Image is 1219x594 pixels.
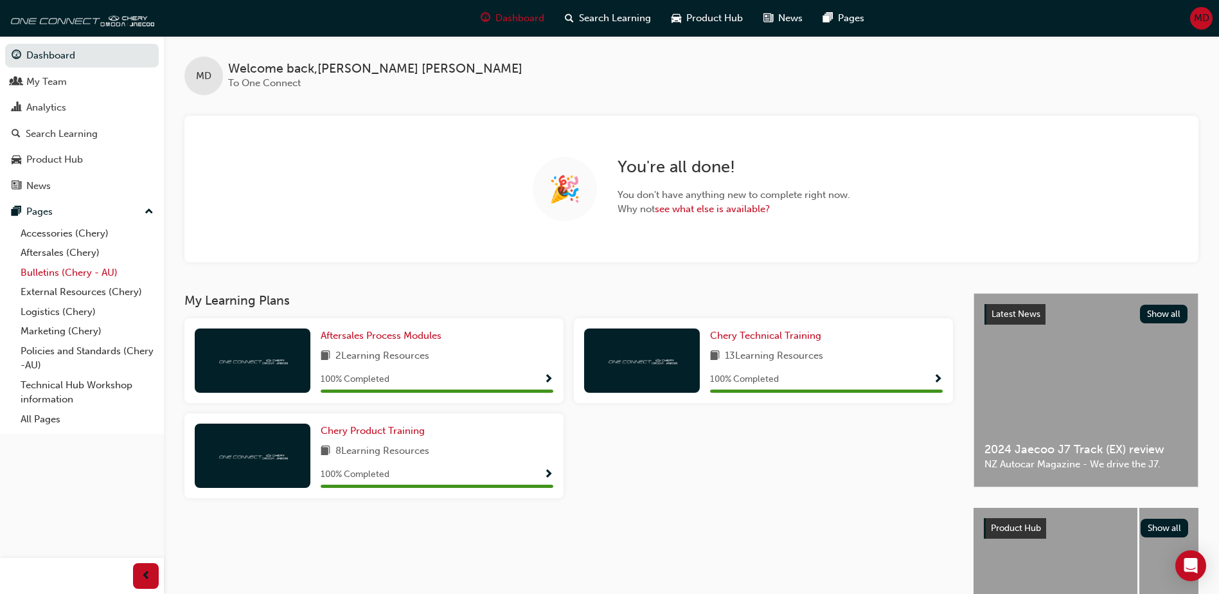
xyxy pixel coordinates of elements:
[26,127,98,141] div: Search Learning
[5,44,159,67] a: Dashboard
[5,200,159,224] button: Pages
[15,282,159,302] a: External Resources (Chery)
[984,457,1188,472] span: NZ Autocar Magazine - We drive the J7.
[481,10,490,26] span: guage-icon
[12,102,21,114] span: chart-icon
[710,330,821,341] span: Chery Technical Training
[321,328,447,343] a: Aftersales Process Modules
[984,304,1188,325] a: Latest NewsShow all
[992,309,1040,319] span: Latest News
[661,5,753,32] a: car-iconProduct Hub
[5,70,159,94] a: My Team
[12,76,21,88] span: people-icon
[974,293,1198,487] a: Latest NewsShow all2024 Jaecoo J7 Track (EX) reviewNZ Autocar Magazine - We drive the J7.
[15,321,159,341] a: Marketing (Chery)
[26,75,67,89] div: My Team
[655,203,770,215] a: see what else is available?
[15,375,159,410] a: Technical Hub Workshop information
[778,11,803,26] span: News
[991,523,1041,534] span: Product Hub
[196,69,211,84] span: MD
[15,302,159,322] a: Logistics (Chery)
[26,204,53,219] div: Pages
[321,330,441,341] span: Aftersales Process Modules
[544,372,553,388] button: Show Progress
[618,188,850,203] span: You don ' t have anything new to complete right now.
[5,122,159,146] a: Search Learning
[5,174,159,198] a: News
[686,11,743,26] span: Product Hub
[335,348,429,364] span: 2 Learning Resources
[579,11,651,26] span: Search Learning
[1194,11,1209,26] span: MD
[565,10,574,26] span: search-icon
[15,410,159,429] a: All Pages
[26,100,66,115] div: Analytics
[335,444,429,460] span: 8 Learning Resources
[470,5,555,32] a: guage-iconDashboard
[1141,519,1189,537] button: Show all
[763,10,773,26] span: news-icon
[549,182,581,197] span: 🎉
[15,243,159,263] a: Aftersales (Chery)
[12,181,21,192] span: news-icon
[753,5,813,32] a: news-iconNews
[725,348,823,364] span: 13 Learning Resources
[321,444,330,460] span: book-icon
[217,354,288,366] img: oneconnect
[838,11,864,26] span: Pages
[5,96,159,120] a: Analytics
[6,5,154,31] img: oneconnect
[321,424,430,438] a: Chery Product Training
[228,62,522,76] span: Welcome back , [PERSON_NAME] [PERSON_NAME]
[618,202,850,217] span: Why not
[12,206,21,218] span: pages-icon
[145,204,154,221] span: up-icon
[15,263,159,283] a: Bulletins (Chery - AU)
[15,341,159,375] a: Policies and Standards (Chery -AU)
[1175,550,1206,581] div: Open Intercom Messenger
[555,5,661,32] a: search-iconSearch Learning
[228,77,301,89] span: To One Connect
[933,372,943,388] button: Show Progress
[12,154,21,166] span: car-icon
[710,348,720,364] span: book-icon
[710,372,779,387] span: 100 % Completed
[1140,305,1188,323] button: Show all
[12,50,21,62] span: guage-icon
[141,568,151,584] span: prev-icon
[321,425,425,437] span: Chery Product Training
[544,374,553,386] span: Show Progress
[15,224,159,244] a: Accessories (Chery)
[823,10,833,26] span: pages-icon
[217,449,288,462] img: oneconnect
[1190,7,1213,30] button: MD
[544,469,553,481] span: Show Progress
[5,148,159,172] a: Product Hub
[710,328,826,343] a: Chery Technical Training
[184,293,953,308] h3: My Learning Plans
[12,129,21,140] span: search-icon
[321,348,330,364] span: book-icon
[26,152,83,167] div: Product Hub
[672,10,681,26] span: car-icon
[984,518,1188,539] a: Product HubShow all
[544,467,553,483] button: Show Progress
[933,374,943,386] span: Show Progress
[607,354,677,366] img: oneconnect
[495,11,544,26] span: Dashboard
[813,5,875,32] a: pages-iconPages
[984,442,1188,457] span: 2024 Jaecoo J7 Track (EX) review
[321,372,389,387] span: 100 % Completed
[5,41,159,200] button: DashboardMy TeamAnalyticsSearch LearningProduct HubNews
[26,179,51,194] div: News
[618,157,850,177] h2: You ' re all done!
[321,467,389,482] span: 100 % Completed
